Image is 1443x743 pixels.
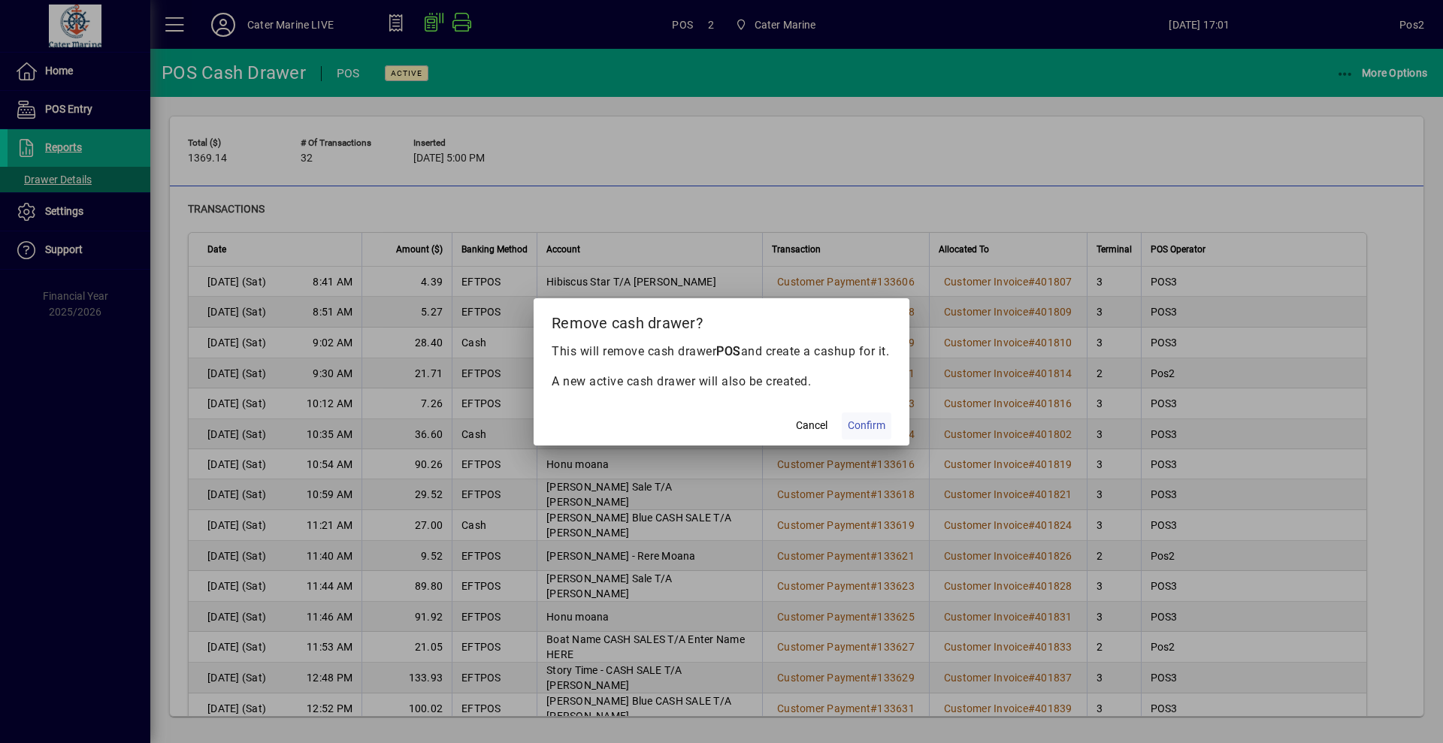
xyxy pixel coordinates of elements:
[842,412,891,439] button: Confirm
[552,343,891,361] p: This will remove cash drawer and create a cashup for it.
[848,418,885,433] span: Confirm
[716,344,741,358] b: POS
[552,373,891,391] p: A new active cash drawer will also be created.
[796,418,827,433] span: Cancel
[788,412,836,439] button: Cancel
[534,298,909,342] h2: Remove cash drawer?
